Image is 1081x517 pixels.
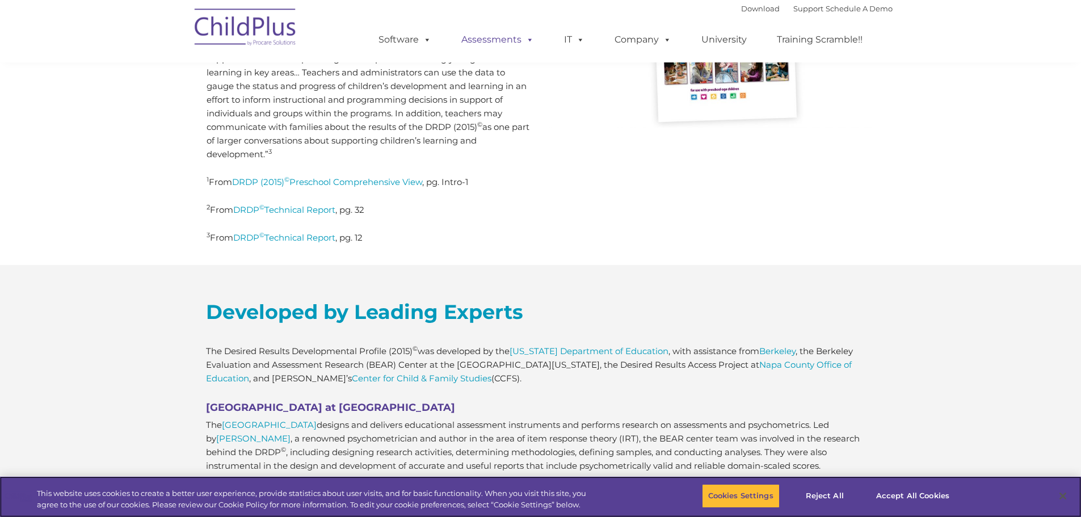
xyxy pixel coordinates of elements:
[268,148,272,155] sup: 3
[222,419,317,430] a: [GEOGRAPHIC_DATA]
[367,28,443,51] a: Software
[789,484,860,508] button: Reject All
[189,1,302,57] img: ChildPlus by Procare Solutions
[553,28,596,51] a: IT
[826,4,893,13] a: Schedule A Demo
[206,344,876,385] p: The Desired Results Developmental Profile (2015) was developed by the , with assistance from , th...
[765,28,874,51] a: Training Scramble!!
[233,232,335,243] a: DRDP©Technical Report
[207,231,532,245] p: From , pg. 12
[510,346,668,356] a: [US_STATE] Department of Education
[603,28,683,51] a: Company
[207,175,209,183] sup: 1
[450,28,545,51] a: Assessments
[741,4,893,13] font: |
[207,175,532,189] p: From , pg. Intro-1
[259,231,264,239] sup: ©
[759,346,796,356] a: Berkeley
[207,203,532,217] p: From , pg. 32
[207,39,532,161] p: “Assessment information gained from using the DRDP is intended to support teachers with planning ...
[206,300,523,324] strong: Developed by Leading Experts
[477,120,482,128] sup: ©
[759,359,782,370] a: Napa
[37,488,595,510] div: This website uses cookies to create a better user experience, provide statistics about user visit...
[284,175,289,183] sup: ©
[233,204,335,215] a: DRDP©Technical Report
[352,373,491,384] a: Center for Child & Family Studies
[690,28,758,51] a: University
[741,4,780,13] a: Download
[1050,484,1075,508] button: Close
[207,231,210,239] sup: 3
[232,176,422,187] a: DRDP (2015)©Preschool Comprehensive View
[413,344,418,352] sup: ©
[702,484,780,508] button: Cookies Settings
[207,203,210,211] sup: 2
[793,4,823,13] a: Support
[259,203,264,211] sup: ©
[206,359,852,384] a: County Office of Education
[281,445,286,453] sup: ©
[206,401,455,414] strong: [GEOGRAPHIC_DATA] at [GEOGRAPHIC_DATA]
[216,433,291,444] a: [PERSON_NAME]
[206,418,876,473] p: The designs and delivers educational assessment instruments and performs research on assessments ...
[870,484,956,508] button: Accept All Cookies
